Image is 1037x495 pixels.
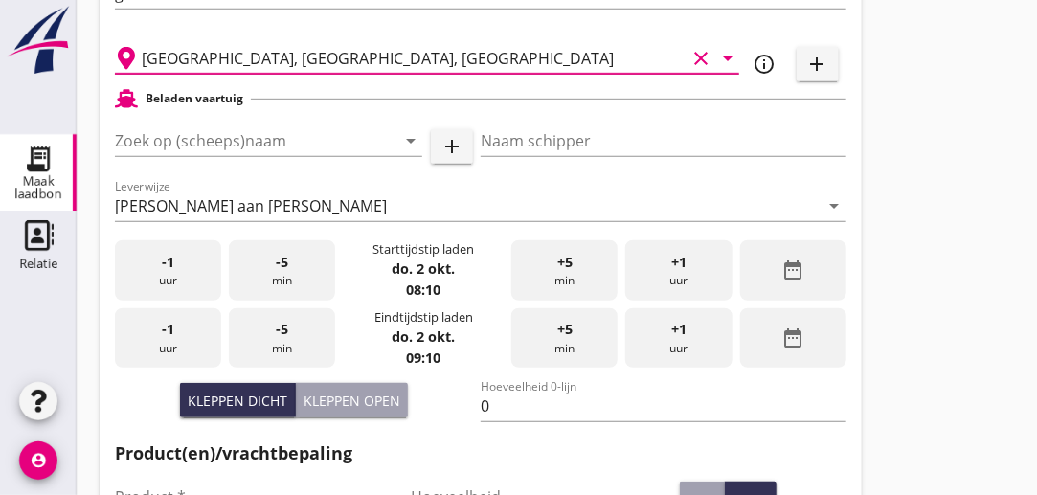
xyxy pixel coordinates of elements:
[146,90,243,107] h2: Beladen vaartuig
[180,383,296,417] button: Kleppen dicht
[671,252,687,273] span: +1
[511,240,618,301] div: min
[115,125,369,156] input: Zoek op (scheeps)naam
[115,240,221,301] div: uur
[781,259,804,281] i: date_range
[115,440,846,466] h2: Product(en)/vrachtbepaling
[372,240,474,259] div: Starttijdstip laden
[229,240,335,301] div: min
[115,197,387,214] div: [PERSON_NAME] aan [PERSON_NAME]
[625,308,732,369] div: uur
[188,391,287,411] div: Kleppen dicht
[374,308,473,326] div: Eindtijdstip laden
[296,383,408,417] button: Kleppen open
[406,349,440,367] strong: 09:10
[142,43,686,74] input: Losplaats
[781,326,804,349] i: date_range
[399,129,422,152] i: arrow_drop_down
[689,47,712,70] i: clear
[229,308,335,369] div: min
[671,319,687,340] span: +1
[511,308,618,369] div: min
[4,5,73,76] img: logo-small.a267ee39.svg
[440,135,463,158] i: add
[406,281,440,299] strong: 08:10
[276,319,288,340] span: -5
[162,319,174,340] span: -1
[162,252,174,273] span: -1
[823,194,846,217] i: arrow_drop_down
[625,240,732,301] div: uur
[392,327,455,346] strong: do. 2 okt.
[753,53,776,76] i: info_outline
[806,53,829,76] i: add
[392,259,455,278] strong: do. 2 okt.
[19,258,57,270] div: Relatie
[716,47,739,70] i: arrow_drop_down
[481,125,846,156] input: Naam schipper
[557,252,573,273] span: +5
[481,391,846,421] input: Hoeveelheid 0-lijn
[276,252,288,273] span: -5
[557,319,573,340] span: +5
[19,441,57,480] i: account_circle
[304,391,400,411] div: Kleppen open
[115,308,221,369] div: uur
